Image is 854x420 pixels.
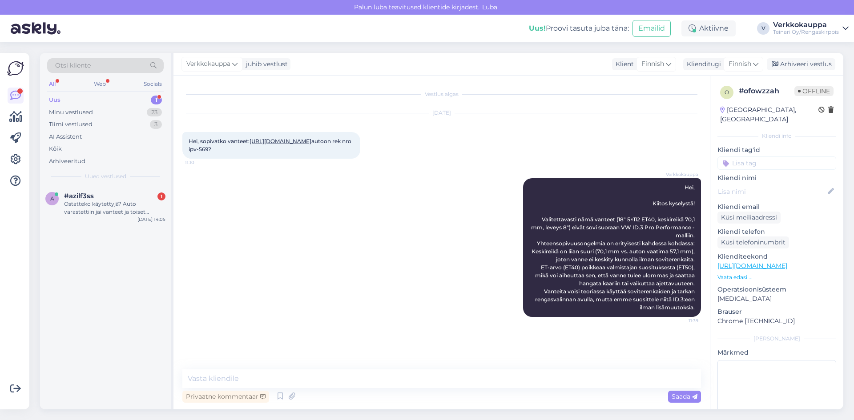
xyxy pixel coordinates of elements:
div: Klienditugi [683,60,721,69]
div: [PERSON_NAME] [717,335,836,343]
div: V [757,22,769,35]
div: Socials [142,78,164,90]
span: Saada [672,392,697,400]
span: #azilf3ss [64,192,94,200]
span: Offline [794,86,834,96]
div: Verkkokauppa [773,21,839,28]
span: Finnish [729,59,751,69]
p: Kliendi telefon [717,227,836,236]
p: Kliendi nimi [717,173,836,183]
p: Klienditeekond [717,252,836,261]
div: [DATE] 14:05 [137,216,165,223]
span: Finnish [641,59,664,69]
div: Kõik [49,144,62,153]
div: 23 [147,108,162,117]
a: VerkkokauppaTeinari Oy/Rengaskirppis [773,21,849,36]
div: Tiimi vestlused [49,120,93,129]
b: Uus! [529,24,546,32]
p: Kliendi email [717,202,836,212]
div: Uus [49,96,60,104]
div: Teinari Oy/Rengaskirppis [773,28,839,36]
span: o [725,89,729,96]
div: Ostatteko käytettyjä? Auto varastettiin jäi vanteet ja toiset renkaat, hyväkuntoiset 19” (KIASpor... [64,200,165,216]
div: Arhiveeritud [49,157,85,166]
div: 3 [150,120,162,129]
p: Brauser [717,307,836,316]
div: Arhiveeri vestlus [767,58,835,70]
div: Kliendi info [717,132,836,140]
div: # ofowzzah [739,86,794,96]
span: Luba [479,3,500,11]
input: Lisa tag [717,156,836,170]
img: Askly Logo [7,60,24,77]
div: Proovi tasuta juba täna: [529,23,629,34]
span: Otsi kliente [55,61,91,70]
span: 11:10 [185,159,218,166]
span: Verkkokauppa [665,171,698,178]
div: Privaatne kommentaar [182,391,269,403]
p: [MEDICAL_DATA] [717,294,836,304]
button: Emailid [632,20,671,37]
span: a [50,195,54,202]
p: Chrome [TECHNICAL_ID] [717,316,836,326]
p: Operatsioonisüsteem [717,285,836,294]
p: Vaata edasi ... [717,273,836,281]
a: [URL][DOMAIN_NAME] [250,138,311,144]
div: 1 [157,192,165,200]
div: Küsi telefoninumbrit [717,236,789,248]
p: Märkmed [717,348,836,357]
p: Kliendi tag'id [717,145,836,155]
div: AI Assistent [49,132,82,141]
div: Minu vestlused [49,108,93,117]
div: 1 [151,96,162,104]
div: juhib vestlust [242,60,288,69]
span: Verkkokauppa [186,59,230,69]
span: 11:39 [665,317,698,324]
a: [URL][DOMAIN_NAME] [717,262,787,270]
div: Vestlus algas [182,90,701,98]
div: [GEOGRAPHIC_DATA], [GEOGRAPHIC_DATA] [720,105,818,124]
div: [DATE] [182,109,701,117]
div: Küsi meiliaadressi [717,212,781,224]
input: Lisa nimi [718,187,826,196]
div: Aktiivne [681,20,736,36]
span: Hei, sopivatko vanteet: autoon rek nro ipv-569? [189,138,353,152]
span: Uued vestlused [85,172,126,180]
div: Klient [612,60,634,69]
div: All [47,78,57,90]
div: Web [92,78,108,90]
